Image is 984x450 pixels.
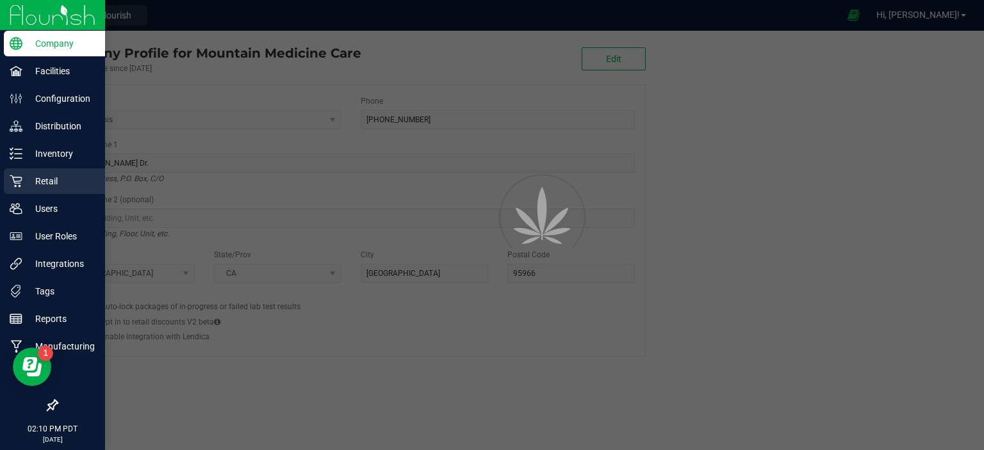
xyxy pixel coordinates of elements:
inline-svg: User Roles [10,230,22,243]
p: Manufacturing [22,339,99,354]
p: 02:10 PM PDT [6,423,99,435]
inline-svg: Reports [10,312,22,325]
p: Tags [22,284,99,299]
p: Distribution [22,118,99,134]
p: Configuration [22,91,99,106]
inline-svg: Retail [10,175,22,188]
p: Facilities [22,63,99,79]
inline-svg: Users [10,202,22,215]
inline-svg: Distribution [10,120,22,133]
inline-svg: Company [10,37,22,50]
inline-svg: Integrations [10,257,22,270]
inline-svg: Configuration [10,92,22,105]
inline-svg: Manufacturing [10,340,22,353]
iframe: Resource center [13,348,51,386]
p: Users [22,201,99,216]
p: Company [22,36,99,51]
inline-svg: Facilities [10,65,22,77]
iframe: Resource center unread badge [38,346,53,361]
p: Integrations [22,256,99,271]
inline-svg: Tags [10,285,22,298]
p: User Roles [22,229,99,244]
p: [DATE] [6,435,99,444]
p: Reports [22,311,99,326]
p: Retail [22,173,99,189]
p: Inventory [22,146,99,161]
inline-svg: Inventory [10,147,22,160]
